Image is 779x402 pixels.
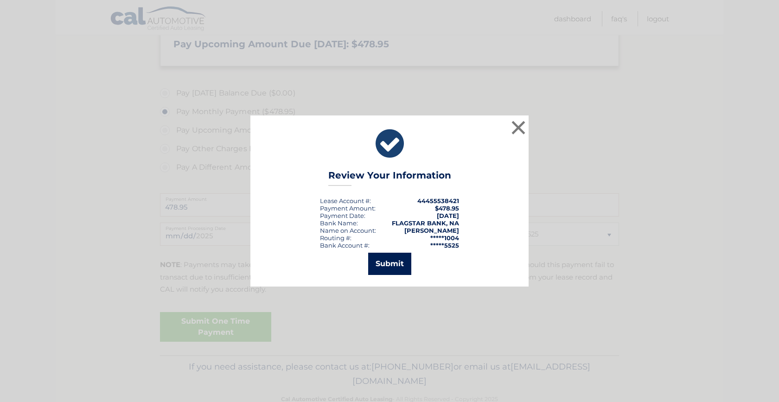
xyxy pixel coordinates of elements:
[328,170,451,186] h3: Review Your Information
[437,212,459,219] span: [DATE]
[320,204,376,212] div: Payment Amount:
[320,227,376,234] div: Name on Account:
[417,197,459,204] strong: 44455538421
[392,219,459,227] strong: FLAGSTAR BANK, NA
[320,197,371,204] div: Lease Account #:
[509,118,528,137] button: ×
[320,212,365,219] div: :
[404,227,459,234] strong: [PERSON_NAME]
[320,242,370,249] div: Bank Account #:
[320,219,358,227] div: Bank Name:
[320,212,364,219] span: Payment Date
[368,253,411,275] button: Submit
[320,234,351,242] div: Routing #:
[435,204,459,212] span: $478.95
